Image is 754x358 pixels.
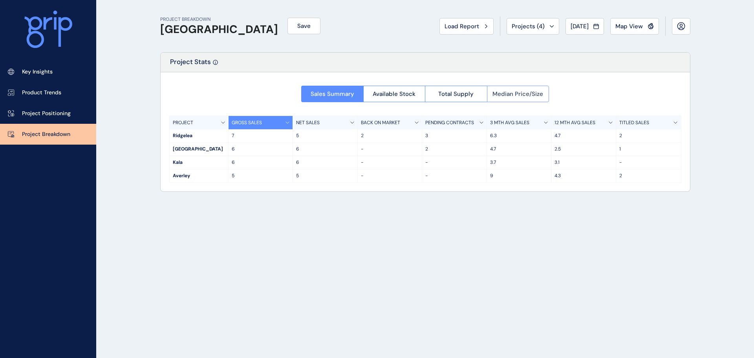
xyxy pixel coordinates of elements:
p: Project Breakdown [22,130,70,138]
p: BACK ON MARKET [361,119,400,126]
span: Sales Summary [311,90,354,98]
span: Projects ( 4 ) [512,22,545,30]
p: Product Trends [22,89,61,97]
div: [GEOGRAPHIC_DATA] [170,143,228,156]
div: Ridgelea [170,129,228,142]
h1: [GEOGRAPHIC_DATA] [160,23,278,36]
span: Load Report [445,22,479,30]
p: - [619,159,678,166]
div: Averley [170,169,228,182]
button: Median Price/Size [487,86,549,102]
p: - [361,146,419,152]
p: Project Stats [170,57,211,72]
p: 3 MTH AVG SALES [490,119,529,126]
p: 6 [232,159,290,166]
p: PENDING CONTRACTS [425,119,474,126]
p: 12 MTH AVG SALES [555,119,595,126]
p: 3.1 [555,159,613,166]
p: - [425,159,483,166]
button: Total Supply [425,86,487,102]
span: Median Price/Size [492,90,543,98]
p: TITLED SALES [619,119,649,126]
p: - [361,173,419,179]
p: 5 [296,132,354,139]
p: 2.5 [555,146,613,152]
p: 5 [232,173,290,179]
p: Key Insights [22,68,53,76]
p: 6 [232,146,290,152]
span: Total Supply [438,90,474,98]
button: Available Stock [363,86,425,102]
p: Project Positioning [22,110,71,117]
p: 4.7 [555,132,613,139]
p: 4.7 [490,146,548,152]
p: 6.3 [490,132,548,139]
button: Save [287,18,320,34]
p: 2 [425,146,483,152]
button: [DATE] [565,18,604,35]
p: 3 [425,132,483,139]
p: 7 [232,132,290,139]
p: - [425,173,483,179]
p: 3.7 [490,159,548,166]
p: 1 [619,146,678,152]
span: Map View [615,22,643,30]
div: Kala [170,156,228,169]
p: 5 [296,173,354,179]
p: 6 [296,159,354,166]
p: 2 [619,173,678,179]
p: PROJECT [173,119,193,126]
button: Map View [610,18,659,35]
span: Save [297,22,311,30]
p: 6 [296,146,354,152]
button: Load Report [439,18,494,35]
p: - [361,159,419,166]
span: Available Stock [373,90,415,98]
p: 2 [361,132,419,139]
p: 2 [619,132,678,139]
span: [DATE] [571,22,589,30]
p: NET SALES [296,119,320,126]
p: 4.3 [555,173,613,179]
button: Sales Summary [301,86,363,102]
p: PROJECT BREAKDOWN [160,16,278,23]
p: GROSS SALES [232,119,262,126]
p: 9 [490,173,548,179]
button: Projects (4) [507,18,559,35]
